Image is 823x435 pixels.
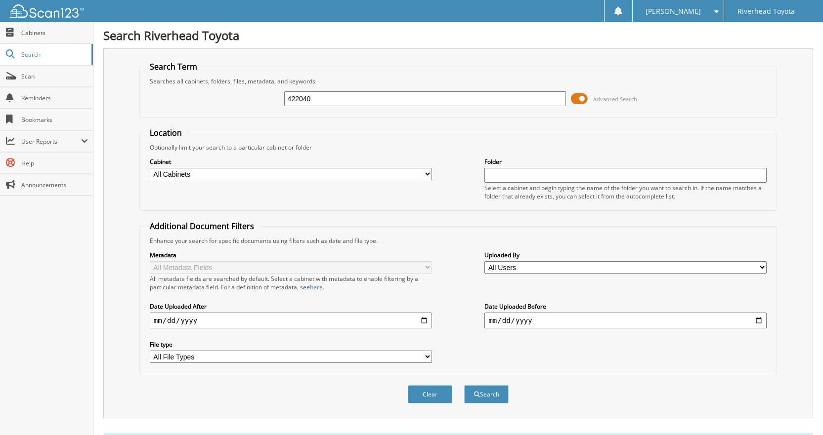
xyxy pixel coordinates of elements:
span: Riverhead Toyota [737,8,795,14]
input: end [484,313,767,328]
label: Folder [484,158,767,166]
span: Cabinets [21,29,88,37]
span: User Reports [21,137,81,146]
iframe: Chat Widget [774,388,823,435]
span: Search [21,50,87,59]
div: Select a cabinet and begin typing the name of the folder you want to search in. If the name match... [484,184,767,200]
span: Advanced Search [593,95,637,103]
span: Scan [21,72,88,80]
div: All metadata fields are searched by default. Select a cabinet with metadata to enable filtering b... [150,275,432,291]
div: Enhance your search for specific documents using filters such as date and file type. [145,237,772,245]
label: Date Uploaded After [150,302,432,311]
label: Uploaded By [484,251,767,259]
label: Cabinet [150,158,432,166]
legend: Location [145,127,187,138]
label: Date Uploaded Before [484,302,767,311]
span: Bookmarks [21,116,88,124]
button: Search [464,385,509,403]
span: [PERSON_NAME] [646,8,701,14]
label: Metadata [150,251,432,259]
span: Reminders [21,94,88,102]
span: Announcements [21,181,88,189]
h1: Search Riverhead Toyota [103,27,813,43]
legend: Additional Document Filters [145,221,259,232]
legend: Search Term [145,61,202,72]
button: Clear [408,385,452,403]
div: Searches all cabinets, folders, files, metadata, and keywords [145,77,772,85]
input: start [150,313,432,328]
div: Optionally limit your search to a particular cabinet or folder [145,143,772,152]
span: Help [21,159,88,167]
label: File type [150,340,432,349]
a: here [310,283,323,291]
img: scan123-logo-white.svg [10,4,84,18]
